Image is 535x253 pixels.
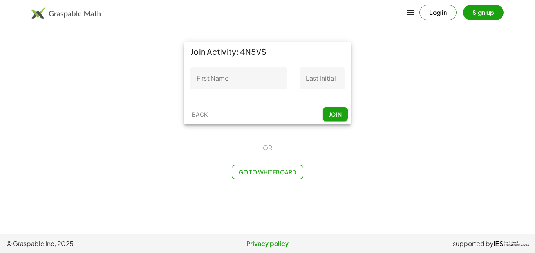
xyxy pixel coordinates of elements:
button: Log in [419,5,457,20]
div: Join Activity: 4N5VS [184,42,351,61]
button: Sign up [463,5,504,20]
span: Back [192,111,208,118]
span: © Graspable Inc, 2025 [6,239,181,248]
span: Join [329,111,342,118]
span: IES [493,240,504,248]
span: OR [263,143,272,153]
a: IESInstitute ofEducation Sciences [493,239,529,248]
span: Go to Whiteboard [239,169,296,176]
button: Join [323,107,348,121]
span: Institute of Education Sciences [504,241,529,247]
span: supported by [453,239,493,248]
a: Privacy policy [181,239,355,248]
button: Back [187,107,212,121]
button: Go to Whiteboard [232,165,303,179]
